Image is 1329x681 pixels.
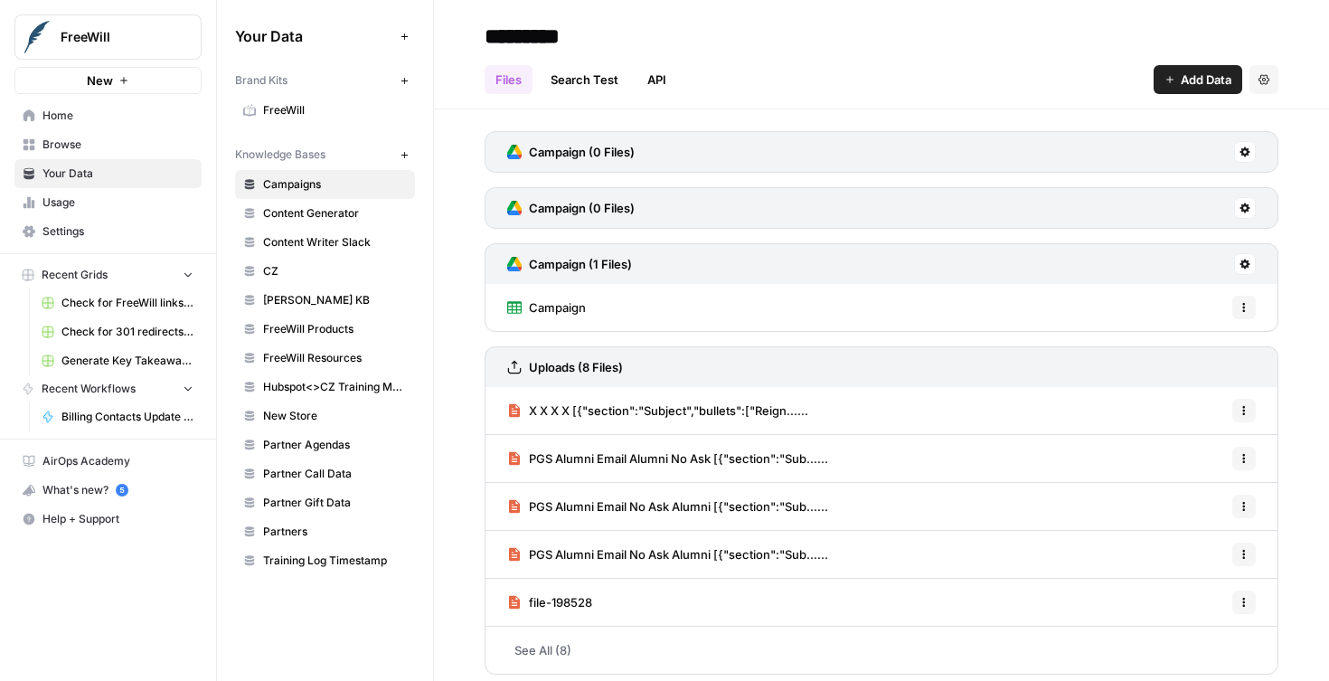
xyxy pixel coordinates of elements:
[33,288,202,317] a: Check for FreeWill links on partner's external website
[529,593,592,611] span: file-198528
[263,321,407,337] span: FreeWill Products
[61,28,170,46] span: FreeWill
[1154,65,1242,94] button: Add Data
[42,108,193,124] span: Home
[14,159,202,188] a: Your Data
[42,223,193,240] span: Settings
[235,402,415,430] a: New Store
[21,21,53,53] img: FreeWill Logo
[235,546,415,575] a: Training Log Timestamp
[33,317,202,346] a: Check for 301 redirects on page Grid
[529,298,586,317] span: Campaign
[42,511,193,527] span: Help + Support
[507,188,635,228] a: Campaign (0 Files)
[33,346,202,375] a: Generate Key Takeaways from Webinar Transcripts
[235,228,415,257] a: Content Writer Slack
[636,65,677,94] a: API
[14,67,202,94] button: New
[263,176,407,193] span: Campaigns
[263,234,407,251] span: Content Writer Slack
[235,517,415,546] a: Partners
[529,143,635,161] h3: Campaign (0 Files)
[14,261,202,288] button: Recent Grids
[507,435,828,482] a: PGS Alumni Email Alumni No Ask [{"section":"Sub......
[235,488,415,517] a: Partner Gift Data
[507,579,592,626] a: file-198528
[14,217,202,246] a: Settings
[529,497,828,515] span: PGS Alumni Email No Ask Alumni [{"section":"Sub......
[235,257,415,286] a: CZ
[507,347,623,387] a: Uploads (8 Files)
[61,353,193,369] span: Generate Key Takeaways from Webinar Transcripts
[263,408,407,424] span: New Store
[61,295,193,311] span: Check for FreeWill links on partner's external website
[263,205,407,222] span: Content Generator
[235,373,415,402] a: Hubspot<>CZ Training Mapping
[235,170,415,199] a: Campaigns
[263,553,407,569] span: Training Log Timestamp
[263,292,407,308] span: [PERSON_NAME] KB
[42,267,108,283] span: Recent Grids
[529,199,635,217] h3: Campaign (0 Files)
[61,324,193,340] span: Check for 301 redirects on page Grid
[235,72,287,89] span: Brand Kits
[263,263,407,279] span: CZ
[485,65,533,94] a: Files
[14,101,202,130] a: Home
[235,96,415,125] a: FreeWill
[42,194,193,211] span: Usage
[15,477,201,504] div: What's new?
[42,453,193,469] span: AirOps Academy
[263,466,407,482] span: Partner Call Data
[14,375,202,402] button: Recent Workflows
[42,137,193,153] span: Browse
[235,459,415,488] a: Partner Call Data
[529,255,632,273] h3: Campaign (1 Files)
[235,430,415,459] a: Partner Agendas
[263,524,407,540] span: Partners
[87,71,113,90] span: New
[507,531,828,578] a: PGS Alumni Email No Ask Alumni [{"section":"Sub......
[485,627,1278,674] a: See All (8)
[235,25,393,47] span: Your Data
[529,402,808,420] span: X X X X [{"section":"Subject","bullets":["Reign......
[263,102,407,118] span: FreeWill
[33,402,202,431] a: Billing Contacts Update Workflow v3.0
[529,358,623,376] h3: Uploads (8 Files)
[507,244,632,284] a: Campaign (1 Files)
[235,147,325,163] span: Knowledge Bases
[14,447,202,476] a: AirOps Academy
[14,130,202,159] a: Browse
[263,495,407,511] span: Partner Gift Data
[119,486,124,495] text: 5
[540,65,629,94] a: Search Test
[507,387,808,434] a: X X X X [{"section":"Subject","bullets":["Reign......
[507,284,586,331] a: Campaign
[529,449,828,468] span: PGS Alumni Email Alumni No Ask [{"section":"Sub......
[42,381,136,397] span: Recent Workflows
[263,379,407,395] span: Hubspot<>CZ Training Mapping
[235,199,415,228] a: Content Generator
[61,409,193,425] span: Billing Contacts Update Workflow v3.0
[529,545,828,563] span: PGS Alumni Email No Ask Alumni [{"section":"Sub......
[14,188,202,217] a: Usage
[14,476,202,505] button: What's new? 5
[235,344,415,373] a: FreeWill Resources
[116,484,128,497] a: 5
[507,483,828,530] a: PGS Alumni Email No Ask Alumni [{"section":"Sub......
[263,350,407,366] span: FreeWill Resources
[14,505,202,534] button: Help + Support
[263,437,407,453] span: Partner Agendas
[235,315,415,344] a: FreeWill Products
[235,286,415,315] a: [PERSON_NAME] KB
[507,132,635,172] a: Campaign (0 Files)
[42,166,193,182] span: Your Data
[1181,71,1231,89] span: Add Data
[14,14,202,60] button: Workspace: FreeWill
